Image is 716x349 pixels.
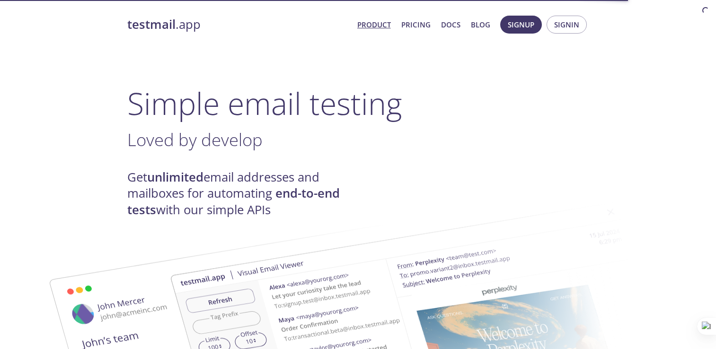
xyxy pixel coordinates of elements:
[147,169,203,185] strong: unlimited
[547,16,587,34] button: Signin
[127,169,358,218] h4: Get email addresses and mailboxes for automating with our simple APIs
[127,85,589,122] h1: Simple email testing
[127,17,350,33] a: testmail.app
[127,185,340,218] strong: end-to-end tests
[471,18,490,31] a: Blog
[441,18,460,31] a: Docs
[127,128,263,151] span: Loved by develop
[401,18,431,31] a: Pricing
[500,16,542,34] button: Signup
[357,18,391,31] a: Product
[127,16,176,33] strong: testmail
[508,18,534,31] span: Signup
[554,18,579,31] span: Signin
